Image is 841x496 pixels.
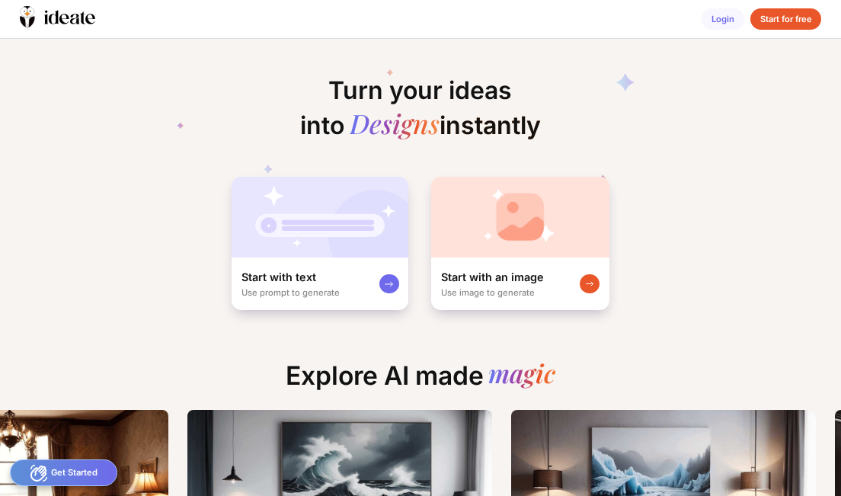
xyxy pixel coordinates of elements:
[702,8,744,30] div: Login
[441,287,535,298] div: Use image to generate
[10,459,117,486] div: Get Started
[488,360,555,391] div: magic
[750,8,822,30] div: Start for free
[241,270,316,284] div: Start with text
[241,287,340,298] div: Use prompt to generate
[232,177,408,258] img: startWithTextCardBg.jpg
[276,360,565,401] div: Explore AI made
[441,270,544,284] div: Start with an image
[431,177,609,258] img: startWithImageCardBg.jpg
